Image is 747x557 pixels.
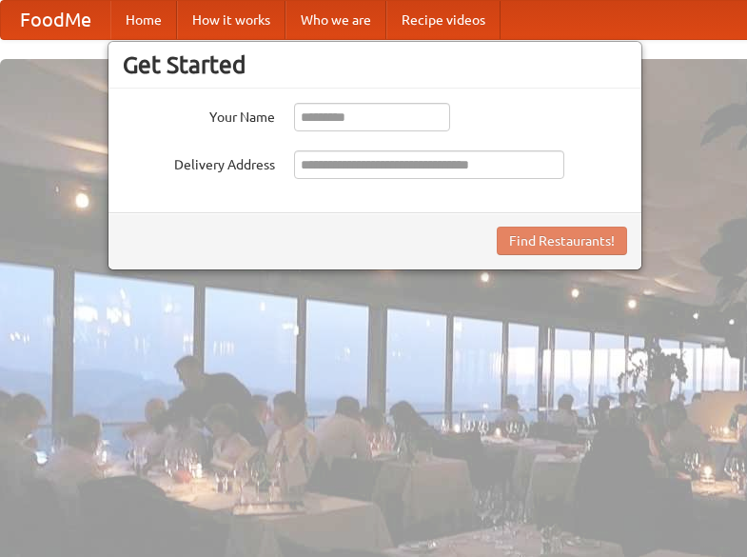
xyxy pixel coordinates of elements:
[123,150,275,174] label: Delivery Address
[386,1,501,39] a: Recipe videos
[285,1,386,39] a: Who we are
[1,1,110,39] a: FoodMe
[123,103,275,127] label: Your Name
[110,1,177,39] a: Home
[123,50,627,79] h3: Get Started
[497,227,627,255] button: Find Restaurants!
[177,1,285,39] a: How it works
